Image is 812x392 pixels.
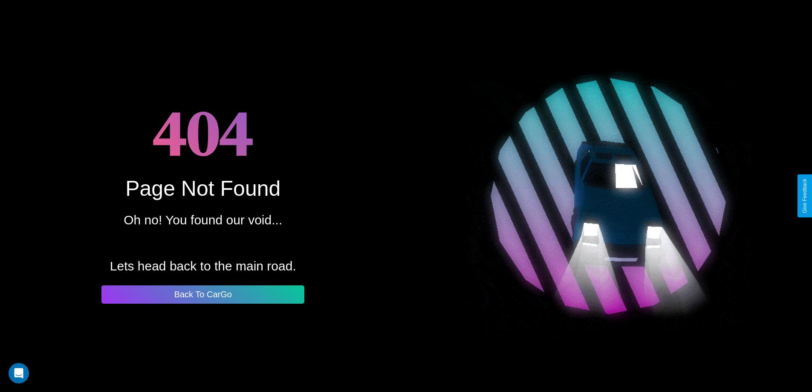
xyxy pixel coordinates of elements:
[467,54,751,338] img: spinning car
[125,176,280,201] div: Page Not Found
[9,363,29,383] div: Open Intercom Messenger
[153,89,254,176] h1: 404
[802,179,808,213] div: Give Feedback
[110,209,296,278] p: Oh no! You found our void... Lets head back to the main road.
[101,285,304,304] button: Back To CarGo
